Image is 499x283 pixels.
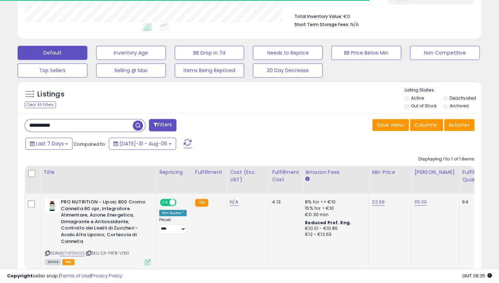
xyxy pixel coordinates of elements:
[91,272,122,279] a: Privacy Policy
[372,169,408,176] div: Min Price
[294,21,349,27] b: Short Term Storage Fees:
[96,46,166,60] button: Inventory Age
[253,63,323,77] button: 30 Day Decrease
[414,199,427,206] a: 35.00
[43,169,153,176] div: Title
[414,121,437,128] span: Columns
[25,101,56,108] div: Clear All Filters
[25,138,73,150] button: Last 7 Days
[253,46,323,60] button: Needs to Reprice
[410,46,480,60] button: Non Competitive
[60,272,90,279] a: Terms of Use
[462,199,484,205] div: 94
[350,21,358,28] span: N/A
[305,169,366,176] div: Amazon Fees
[450,103,469,109] label: Archived
[411,103,437,109] label: Out of Stock
[109,138,176,150] button: [DATE]-31 - Aug-06
[45,199,151,264] div: ASIN:
[7,273,122,279] div: seller snap | |
[294,12,469,20] li: €0
[305,226,363,232] div: €10.01 - €10.86
[411,95,424,101] label: Active
[74,141,106,147] span: Compared to:
[159,210,187,216] div: Win BuyBox *
[294,13,342,19] b: Total Inventory Value:
[305,199,363,205] div: 8% for <= €10
[175,46,244,60] button: BB Drop in 7d
[18,46,87,60] button: Default
[305,232,363,238] div: €12 - €12.63
[444,119,474,131] button: Actions
[305,205,363,212] div: 15% for > €10
[149,119,176,131] button: Filters
[450,95,476,101] label: Deactivated
[305,220,351,226] b: Reduced Prof. Rng.
[61,199,146,246] b: PRO NUTRITION - Lipoic 800 Cromo Cannella 60 cpr, Integratore Alimentare, Azione Energetica, Dima...
[195,199,208,207] small: FBA
[331,46,401,60] button: BB Price Below Min
[414,169,456,176] div: [PERSON_NAME]
[305,176,309,182] small: Amazon Fees.
[60,250,85,256] a: B07HFGKLGQ
[372,199,385,206] a: 22.69
[418,156,474,163] div: Displaying 1 to 1 of 1 items
[195,169,224,176] div: Fulfillment
[175,200,187,206] span: OFF
[230,199,238,206] a: N/A
[62,259,74,265] span: FBA
[7,272,33,279] strong: Copyright
[272,169,299,183] div: Fulfillment Cost
[159,169,189,176] div: Repricing
[119,140,167,147] span: [DATE]-31 - Aug-06
[175,63,244,77] button: Items Being Repriced
[45,259,61,265] span: All listings currently available for purchase on Amazon
[372,119,409,131] button: Save View
[404,87,481,94] p: Listing States:
[161,200,169,206] span: ON
[305,212,363,218] div: €0.30 min
[230,169,266,183] div: Cost (Exc. VAT)
[37,89,64,99] h5: Listings
[410,119,443,131] button: Columns
[462,272,492,279] span: 2025-08-14 08:35 GMT
[45,199,59,213] img: 31s7-EARPRL._SL40_.jpg
[272,199,297,205] div: 4.13
[462,169,486,183] div: Fulfillable Quantity
[159,218,187,233] div: Preset:
[96,63,166,77] button: Selling @ Max
[86,250,129,256] span: | SKU: CA-FXFB-V7KD
[36,140,64,147] span: Last 7 Days
[18,63,87,77] button: Top Sellers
